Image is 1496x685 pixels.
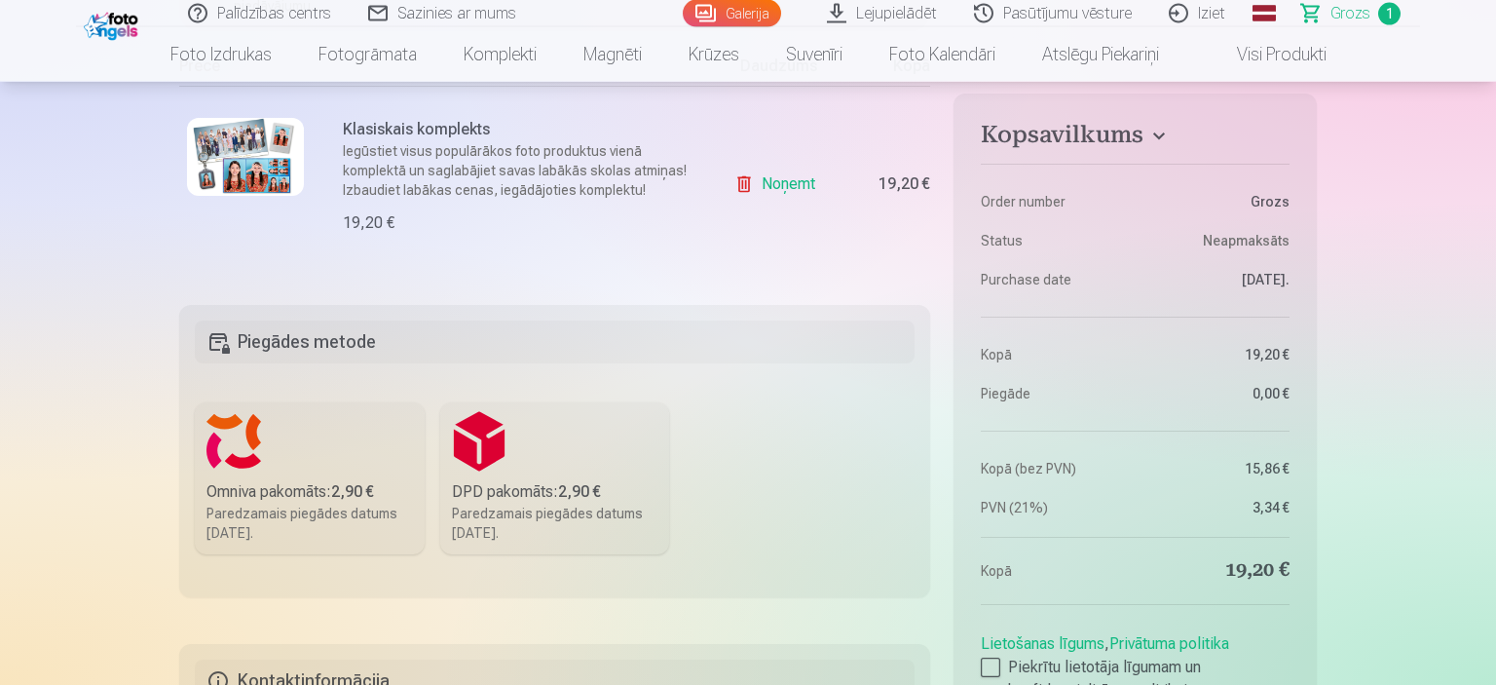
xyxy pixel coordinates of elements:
dd: 19,20 € [1144,345,1290,364]
a: Privātuma politika [1109,634,1229,653]
dd: 15,86 € [1144,459,1290,478]
dt: Order number [981,192,1126,211]
h5: Piegādes metode [195,321,915,363]
a: Foto izdrukas [147,27,295,82]
div: Omniva pakomāts : [206,480,413,504]
dt: Kopā (bez PVN) [981,459,1126,478]
span: Neapmaksāts [1203,231,1290,250]
span: Grozs [1330,2,1370,25]
dd: Grozs [1144,192,1290,211]
div: Paredzamais piegādes datums [DATE]. [206,504,413,543]
a: Magnēti [560,27,665,82]
div: 19,20 € [343,211,394,235]
button: Kopsavilkums [981,121,1290,156]
dd: 3,34 € [1144,498,1290,517]
dt: Purchase date [981,270,1126,289]
dd: 19,20 € [1144,557,1290,585]
div: Paredzamais piegādes datums [DATE]. [452,504,658,543]
a: Visi produkti [1182,27,1350,82]
dt: Status [981,231,1126,250]
dd: 0,00 € [1144,384,1290,403]
p: Iegūstiet visus populārākos foto produktus vienā komplektā un saglabājiet savas labākās skolas at... [343,141,694,200]
img: Klasiskais komplekts [187,118,304,196]
a: Fotogrāmata [295,27,440,82]
dt: Piegāde [981,384,1126,403]
b: 2,90 € [331,482,374,501]
a: Suvenīri [763,27,866,82]
div: DPD pakomāts : [452,480,658,504]
dt: Kopā [981,345,1126,364]
h6: Klasiskais komplekts [343,118,694,141]
span: 1 [1378,3,1401,25]
img: /fa1 [84,8,143,41]
dt: PVN (21%) [981,498,1126,517]
a: Noņemt [734,165,823,204]
a: Krūzes [665,27,763,82]
dt: Kopā [981,557,1126,585]
a: Atslēgu piekariņi [1019,27,1182,82]
a: Foto kalendāri [866,27,1019,82]
a: Lietošanas līgums [981,634,1104,653]
b: 2,90 € [558,482,601,501]
dd: [DATE]. [1144,270,1290,289]
div: 19,20 € [879,178,930,190]
a: Komplekti [440,27,560,82]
